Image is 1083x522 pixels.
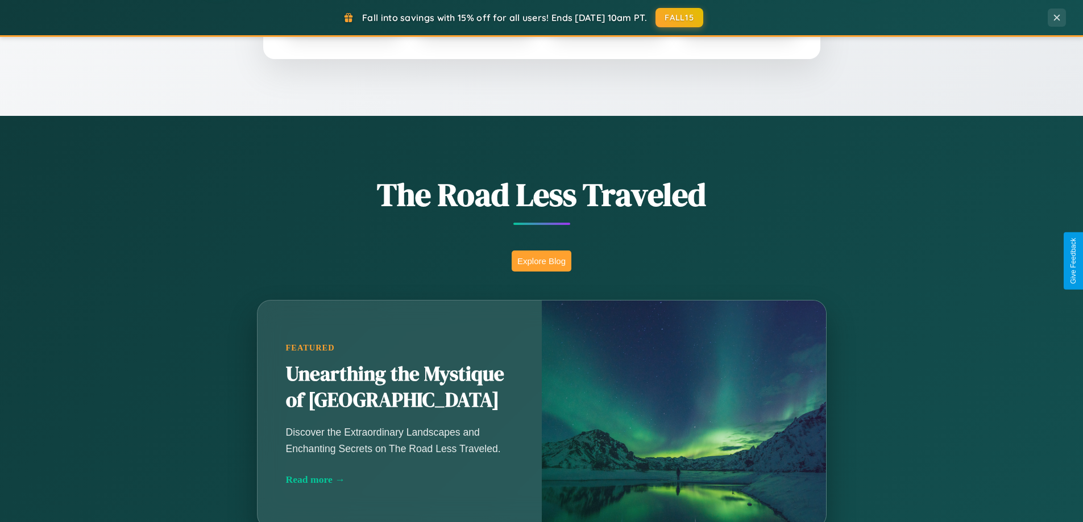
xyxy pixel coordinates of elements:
button: Explore Blog [512,250,571,272]
div: Read more → [286,474,513,486]
h2: Unearthing the Mystique of [GEOGRAPHIC_DATA] [286,361,513,414]
span: Fall into savings with 15% off for all users! Ends [DATE] 10am PT. [362,12,647,23]
p: Discover the Extraordinary Landscapes and Enchanting Secrets on The Road Less Traveled. [286,424,513,456]
div: Give Feedback [1069,238,1077,284]
div: Featured [286,343,513,353]
button: FALL15 [655,8,703,27]
h1: The Road Less Traveled [201,173,883,216]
